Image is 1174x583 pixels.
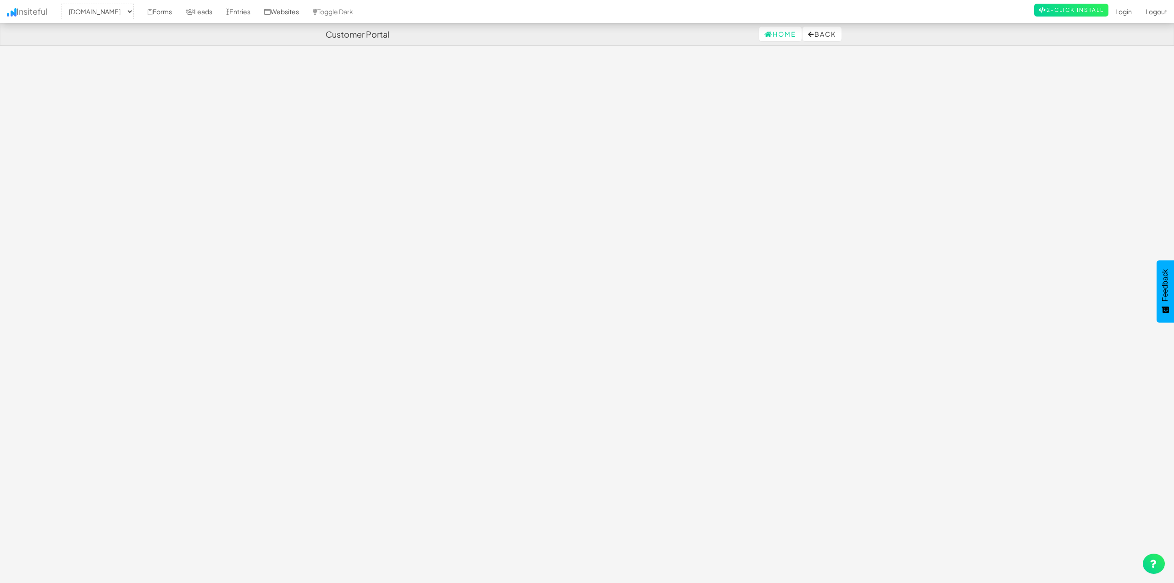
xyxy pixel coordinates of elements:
[759,27,802,41] a: Home
[1157,260,1174,322] button: Feedback - Show survey
[803,27,842,41] button: Back
[1161,269,1169,301] span: Feedback
[1034,4,1108,17] a: 2-Click Install
[326,30,389,39] h4: Customer Portal
[7,8,17,17] img: icon.png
